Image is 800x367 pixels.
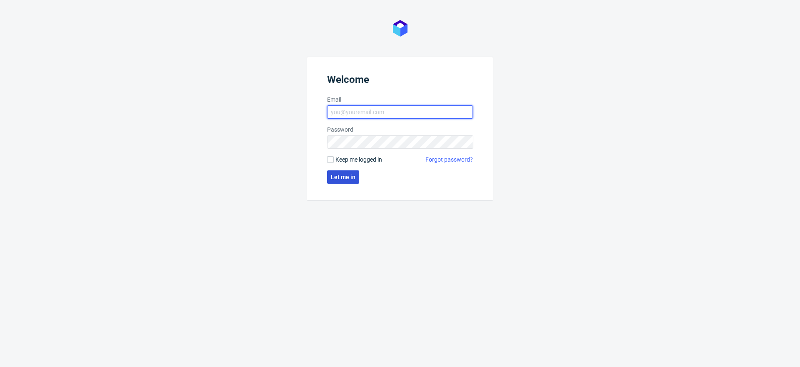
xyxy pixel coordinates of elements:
label: Password [327,125,473,134]
header: Welcome [327,74,473,89]
input: you@youremail.com [327,105,473,119]
label: Email [327,95,473,104]
button: Let me in [327,170,359,184]
a: Forgot password? [425,155,473,164]
span: Let me in [331,174,355,180]
span: Keep me logged in [335,155,382,164]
